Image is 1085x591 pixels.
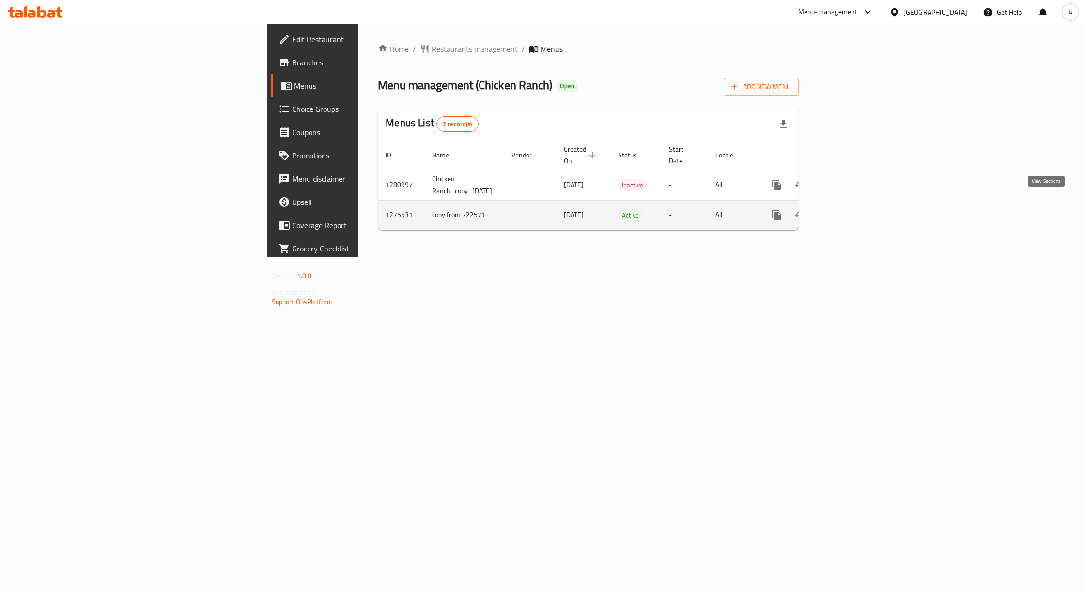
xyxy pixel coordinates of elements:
[386,149,404,161] span: ID
[432,43,518,55] span: Restaurants management
[424,170,504,200] td: Chicken Ranch_copy_[DATE]
[292,103,440,115] span: Choice Groups
[564,178,584,191] span: [DATE]
[436,116,479,132] div: Total records count
[424,200,504,230] td: copy from 722571
[271,214,448,237] a: Coverage Report
[420,43,518,55] a: Restaurants management
[618,180,647,191] span: Inactive
[772,112,795,136] div: Export file
[708,170,758,200] td: All
[271,121,448,144] a: Coupons
[271,190,448,214] a: Upsell
[378,140,866,230] table: enhanced table
[522,43,525,55] li: /
[432,149,462,161] span: Name
[556,82,578,90] span: Open
[1069,7,1072,17] span: A
[564,208,584,221] span: [DATE]
[272,295,333,308] a: Support.OpsPlatform
[661,170,708,200] td: -
[378,43,799,55] nav: breadcrumb
[292,243,440,254] span: Grocery Checklist
[731,81,791,93] span: Add New Menu
[292,33,440,45] span: Edit Restaurant
[297,269,312,282] span: 1.0.0
[789,203,812,227] button: Change Status
[271,167,448,190] a: Menu disclaimer
[564,143,599,167] span: Created On
[271,144,448,167] a: Promotions
[618,210,643,221] span: Active
[618,209,643,221] div: Active
[272,269,295,282] span: Version:
[386,116,478,132] h2: Menus List
[669,143,696,167] span: Start Date
[511,149,544,161] span: Vendor
[661,200,708,230] td: -
[798,6,858,18] div: Menu-management
[294,80,440,92] span: Menus
[292,196,440,208] span: Upsell
[765,173,789,197] button: more
[541,43,563,55] span: Menus
[758,140,866,170] th: Actions
[272,286,316,298] span: Get support on:
[292,173,440,185] span: Menu disclaimer
[715,149,746,161] span: Locale
[556,80,578,92] div: Open
[437,120,478,129] span: 2 record(s)
[903,7,967,17] div: [GEOGRAPHIC_DATA]
[271,74,448,97] a: Menus
[378,74,552,96] span: Menu management ( Chicken Ranch )
[789,173,812,197] button: Change Status
[618,179,647,191] div: Inactive
[618,149,650,161] span: Status
[292,126,440,138] span: Coupons
[271,28,448,51] a: Edit Restaurant
[708,200,758,230] td: All
[765,203,789,227] button: more
[724,78,799,96] button: Add New Menu
[292,219,440,231] span: Coverage Report
[271,97,448,121] a: Choice Groups
[292,150,440,161] span: Promotions
[271,51,448,74] a: Branches
[271,237,448,260] a: Grocery Checklist
[292,57,440,68] span: Branches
